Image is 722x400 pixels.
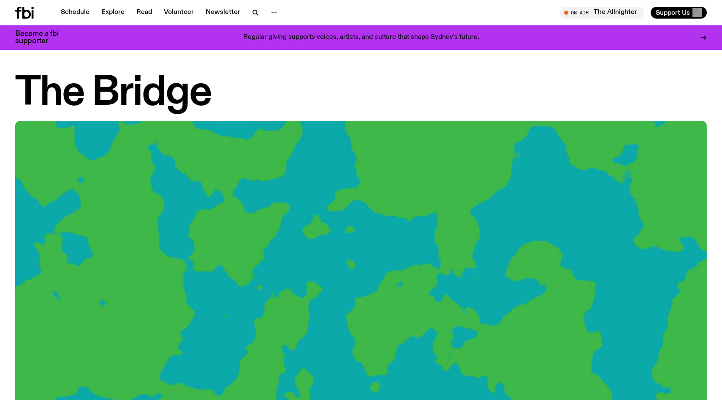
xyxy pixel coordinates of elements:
p: Regular giving supports voices, artists, and culture that shape Sydney’s future. [243,34,479,41]
button: Support Us [651,7,707,19]
h1: The Bridge [15,74,707,112]
span: Support Us [656,9,690,16]
a: Explore [96,7,130,19]
a: Newsletter [201,7,245,19]
a: Volunteer [159,7,199,19]
a: Read [131,7,157,19]
a: Schedule [56,7,95,19]
h3: Become a fbi supporter [15,30,69,45]
button: On AirThe Allnighter [560,7,644,19]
